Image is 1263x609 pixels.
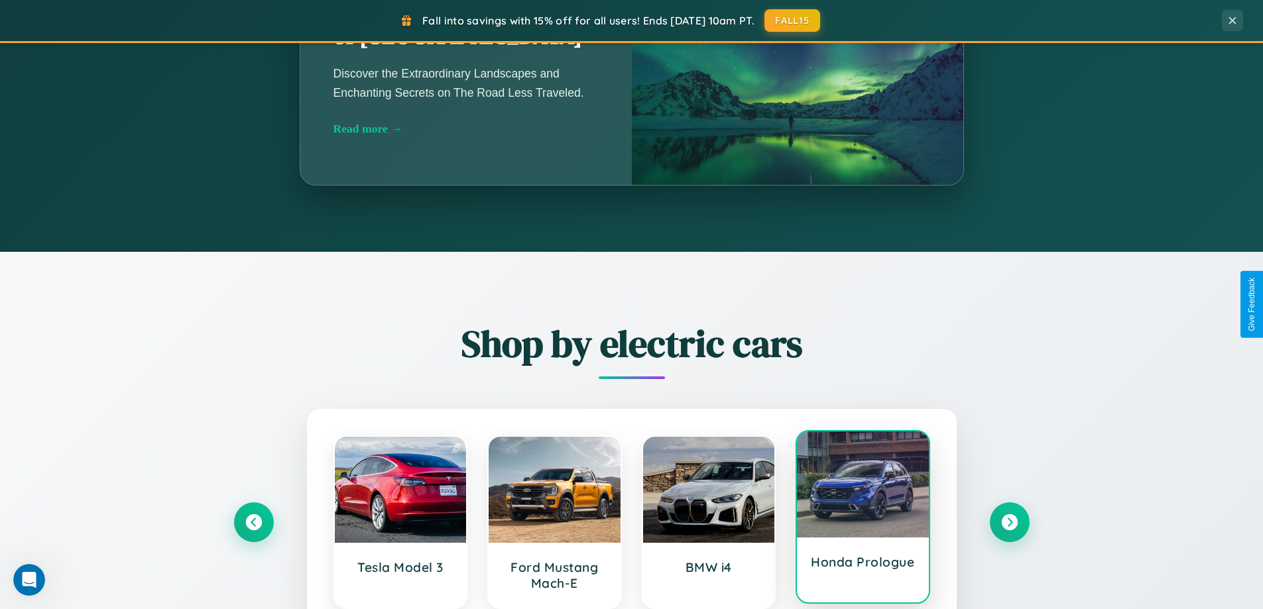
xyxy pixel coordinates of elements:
[764,9,820,32] button: FALL15
[333,64,599,101] p: Discover the Extraordinary Landscapes and Enchanting Secrets on The Road Less Traveled.
[1247,278,1256,331] div: Give Feedback
[333,122,599,136] div: Read more →
[656,559,762,575] h3: BMW i4
[234,318,1030,369] h2: Shop by electric cars
[422,14,754,27] span: Fall into savings with 15% off for all users! Ends [DATE] 10am PT.
[348,559,453,575] h3: Tesla Model 3
[13,564,45,596] iframe: Intercom live chat
[810,554,916,570] h3: Honda Prologue
[502,559,607,591] h3: Ford Mustang Mach-E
